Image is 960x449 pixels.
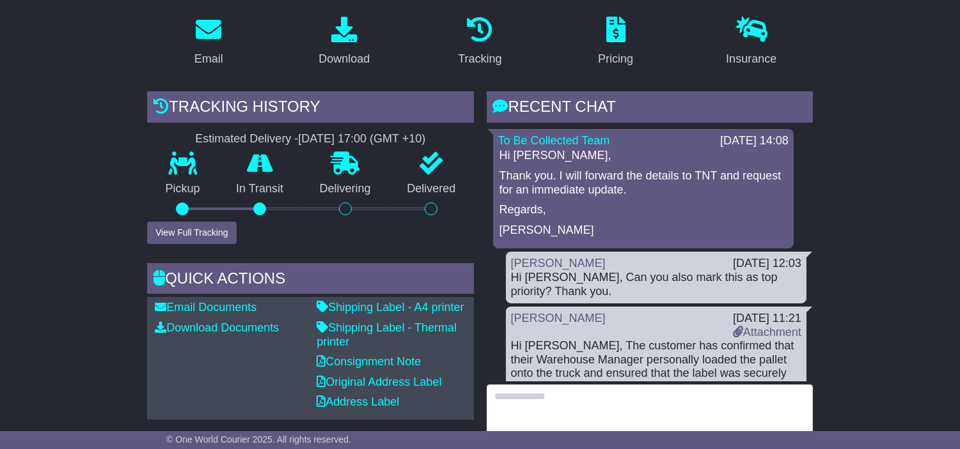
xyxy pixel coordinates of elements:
div: Tracking [458,50,501,68]
a: Attachment [733,326,801,339]
a: Download Documents [155,321,279,334]
a: Download [310,12,378,72]
div: [DATE] 17:00 (GMT +10) [298,132,425,146]
p: In Transit [218,182,302,196]
div: [DATE] 12:03 [733,257,801,271]
div: Hi [PERSON_NAME], The customer has confirmed that their Warehouse Manager personally loaded the p... [511,339,801,436]
a: [PERSON_NAME] [511,257,606,270]
p: Thank you. I will forward the details to TNT and request for an immediate update. [500,169,787,197]
span: © One World Courier 2025. All rights reserved. [166,434,351,445]
a: Original Address Label [317,376,441,388]
div: Download [319,50,370,68]
a: Insurance [718,12,785,72]
div: Tracking history [147,91,473,126]
div: Quick Actions [147,263,473,298]
p: Hi [PERSON_NAME], [500,149,787,163]
div: [DATE] 14:08 [720,134,789,148]
p: Pickup [147,182,218,196]
div: Estimated Delivery - [147,132,473,146]
p: Delivered [389,182,474,196]
a: [PERSON_NAME] [511,312,606,324]
a: Tracking [450,12,510,72]
p: [PERSON_NAME] [500,224,787,238]
div: Insurance [726,50,776,68]
a: Consignment Note [317,355,421,368]
a: Address Label [317,395,399,408]
div: Hi [PERSON_NAME], Can you also mark this as top priority? Thank you. [511,271,801,298]
div: Pricing [598,50,633,68]
a: To Be Collected Team [498,134,610,147]
div: RECENT CHAT [487,91,813,126]
button: View Full Tracking [147,222,236,244]
a: Email [186,12,232,72]
div: [DATE] 11:21 [733,312,801,326]
a: Shipping Label - Thermal printer [317,321,457,348]
div: Email [194,50,223,68]
a: Pricing [590,12,641,72]
p: Delivering [301,182,389,196]
p: Regards, [500,203,787,217]
a: Shipping Label - A4 printer [317,301,464,314]
a: Email Documents [155,301,256,314]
